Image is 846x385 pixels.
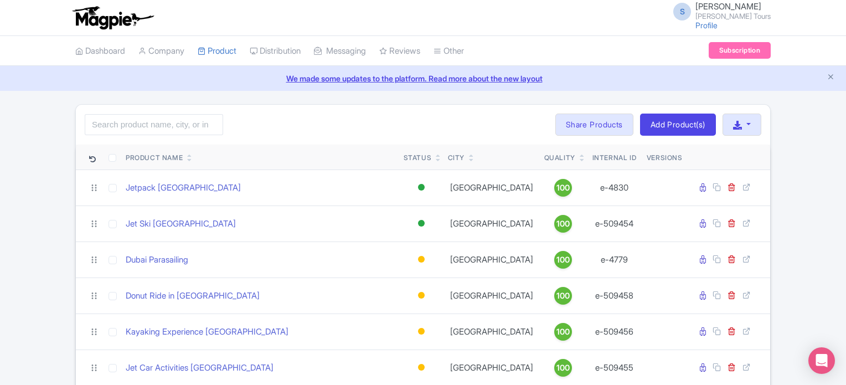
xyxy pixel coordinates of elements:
[448,153,465,163] div: City
[642,145,687,170] th: Versions
[70,6,156,30] img: logo-ab69f6fb50320c5b225c76a69d11143b.png
[555,114,633,136] a: Share Products
[434,36,464,66] a: Other
[126,326,288,338] a: Kayaking Experience [GEOGRAPHIC_DATA]
[126,218,236,230] a: Jet Ski [GEOGRAPHIC_DATA]
[443,170,540,206] td: [GEOGRAPHIC_DATA]
[586,242,642,278] td: e-4779
[250,36,301,66] a: Distribution
[544,153,575,163] div: Quality
[556,290,570,302] span: 100
[126,254,188,266] a: Dubai Parasailing
[443,278,540,314] td: [GEOGRAPHIC_DATA]
[586,145,642,170] th: Internal ID
[198,36,236,66] a: Product
[416,251,427,268] div: Building
[695,13,771,20] small: [PERSON_NAME] Tours
[314,36,366,66] a: Messaging
[7,73,839,84] a: We made some updates to the platform. Read more about the new layout
[443,206,540,242] td: [GEOGRAPHIC_DATA]
[138,36,184,66] a: Company
[556,182,570,194] span: 100
[556,254,570,266] span: 100
[695,1,761,12] span: [PERSON_NAME]
[709,42,771,59] a: Subscription
[544,287,582,305] a: 100
[544,359,582,377] a: 100
[416,179,427,196] div: Active
[556,362,570,374] span: 100
[416,324,427,340] div: Building
[75,36,125,66] a: Dashboard
[126,182,241,194] a: Jetpack [GEOGRAPHIC_DATA]
[544,179,582,197] a: 100
[667,2,771,20] a: S [PERSON_NAME] [PERSON_NAME] Tours
[695,20,718,30] a: Profile
[126,290,260,302] a: Donut Ride in [GEOGRAPHIC_DATA]
[443,242,540,278] td: [GEOGRAPHIC_DATA]
[556,218,570,230] span: 100
[673,3,691,20] span: S
[586,278,642,314] td: e-509458
[126,362,274,374] a: Jet Car Activities [GEOGRAPHIC_DATA]
[586,206,642,242] td: e-509454
[544,251,582,269] a: 100
[379,36,420,66] a: Reviews
[416,288,427,304] div: Building
[126,153,183,163] div: Product Name
[586,170,642,206] td: e-4830
[416,360,427,376] div: Building
[544,215,582,233] a: 100
[85,114,223,135] input: Search product name, city, or interal id
[640,114,716,136] a: Add Product(s)
[443,314,540,350] td: [GEOGRAPHIC_DATA]
[827,71,835,84] button: Close announcement
[544,323,582,341] a: 100
[808,347,835,374] div: Open Intercom Messenger
[416,215,427,232] div: Active
[404,153,432,163] div: Status
[556,326,570,338] span: 100
[586,314,642,350] td: e-509456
